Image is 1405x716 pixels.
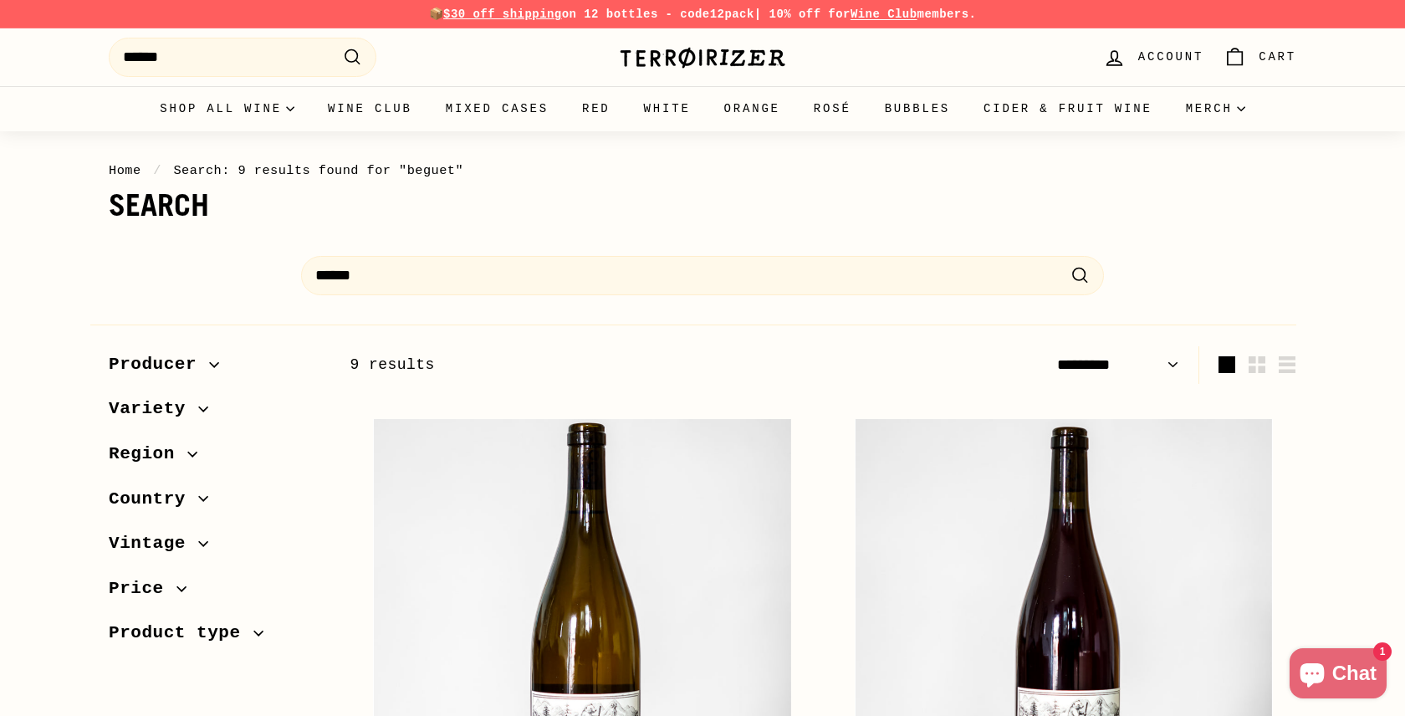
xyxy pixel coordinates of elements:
span: Country [109,485,198,514]
span: Producer [109,350,209,379]
a: Wine Club [851,8,917,21]
strong: 12pack [710,8,754,21]
div: Primary [75,86,1330,131]
span: Account [1138,48,1203,66]
button: Vintage [109,525,323,570]
a: Mixed Cases [429,86,565,131]
a: Bubbles [868,86,967,131]
h1: Search [109,189,1296,222]
span: Price [109,575,176,603]
div: 9 results [350,353,823,377]
span: / [149,163,166,178]
a: Cart [1213,33,1306,82]
nav: breadcrumbs [109,161,1296,181]
a: Rosé [797,86,868,131]
a: Red [565,86,627,131]
span: Variety [109,395,198,423]
p: 📦 on 12 bottles - code | 10% off for members. [109,5,1296,23]
button: Variety [109,391,323,436]
span: Vintage [109,529,198,558]
span: Product type [109,619,253,647]
span: Cart [1259,48,1296,66]
span: Region [109,440,187,468]
a: Account [1093,33,1213,82]
a: Orange [708,86,797,131]
a: Cider & Fruit Wine [967,86,1169,131]
summary: Merch [1169,86,1262,131]
span: $30 off shipping [443,8,562,21]
summary: Shop all wine [143,86,311,131]
button: Producer [109,346,323,391]
a: Wine Club [311,86,429,131]
button: Country [109,481,323,526]
button: Region [109,436,323,481]
span: Search: 9 results found for "beguet" [173,163,463,178]
a: Home [109,163,141,178]
button: Price [109,570,323,616]
inbox-online-store-chat: Shopify online store chat [1285,648,1392,703]
a: White [627,86,708,131]
button: Product type [109,615,323,660]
